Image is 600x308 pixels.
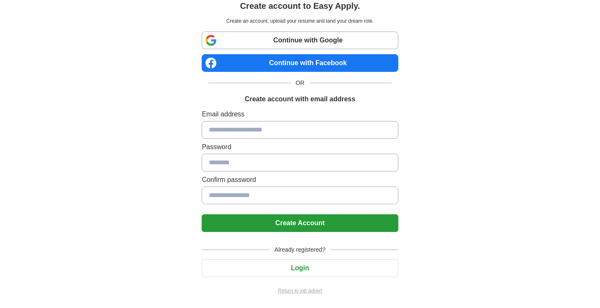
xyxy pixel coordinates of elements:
button: Login [202,259,398,277]
p: Create an account, upload your resume and land your dream role. [203,17,396,25]
label: Password [202,142,398,152]
span: OR [291,79,310,87]
button: Create Account [202,214,398,232]
a: Return to job advert [202,287,398,295]
span: Already registered? [269,245,330,254]
a: Continue with Facebook [202,54,398,72]
a: Login [202,264,398,271]
label: Confirm password [202,175,398,185]
a: Continue with Google [202,32,398,49]
label: Email address [202,109,398,119]
h1: Create account with email address [245,94,355,104]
